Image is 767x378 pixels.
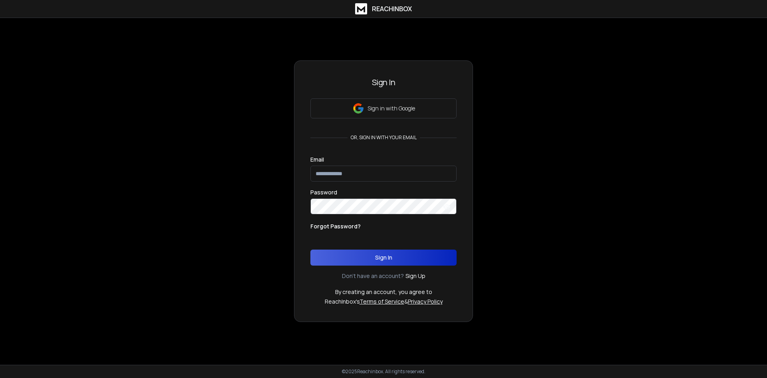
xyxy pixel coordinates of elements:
[360,298,404,305] a: Terms of Service
[310,190,337,195] label: Password
[348,134,420,141] p: or, sign in with your email
[325,298,443,306] p: ReachInbox's &
[355,3,367,14] img: logo
[335,288,432,296] p: By creating an account, you agree to
[310,157,324,162] label: Email
[372,4,412,14] h1: ReachInbox
[310,77,457,88] h3: Sign In
[310,98,457,118] button: Sign in with Google
[405,272,425,280] a: Sign Up
[342,272,404,280] p: Don't have an account?
[408,298,443,305] a: Privacy Policy
[310,250,457,266] button: Sign In
[342,368,425,375] p: © 2025 Reachinbox. All rights reserved.
[355,3,412,14] a: ReachInbox
[368,104,415,112] p: Sign in with Google
[310,222,361,230] p: Forgot Password?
